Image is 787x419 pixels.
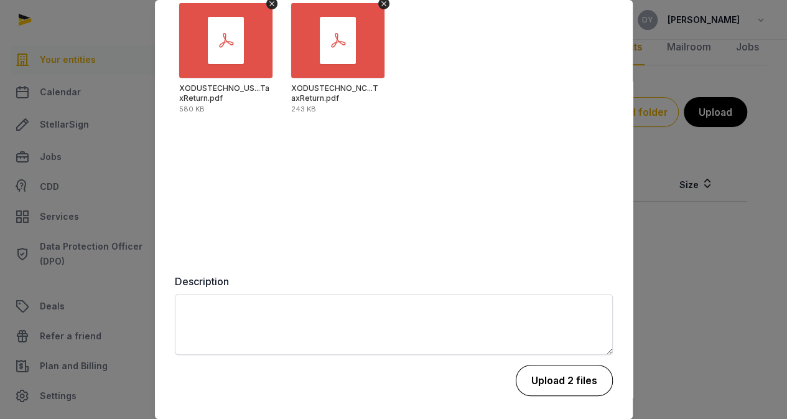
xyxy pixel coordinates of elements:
label: Description [175,274,613,289]
div: XODUSTECHNO_US_2024_GovernmentCopyTaxReturn.pdf [179,83,269,103]
div: 580 KB [179,106,205,113]
div: 243 KB [291,106,316,113]
iframe: Chat Widget [725,359,787,419]
button: Upload 2 files [516,365,613,396]
div: XODUSTECHNO_NC_2024_GovernmentCopyTaxReturn.pdf [291,83,381,103]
